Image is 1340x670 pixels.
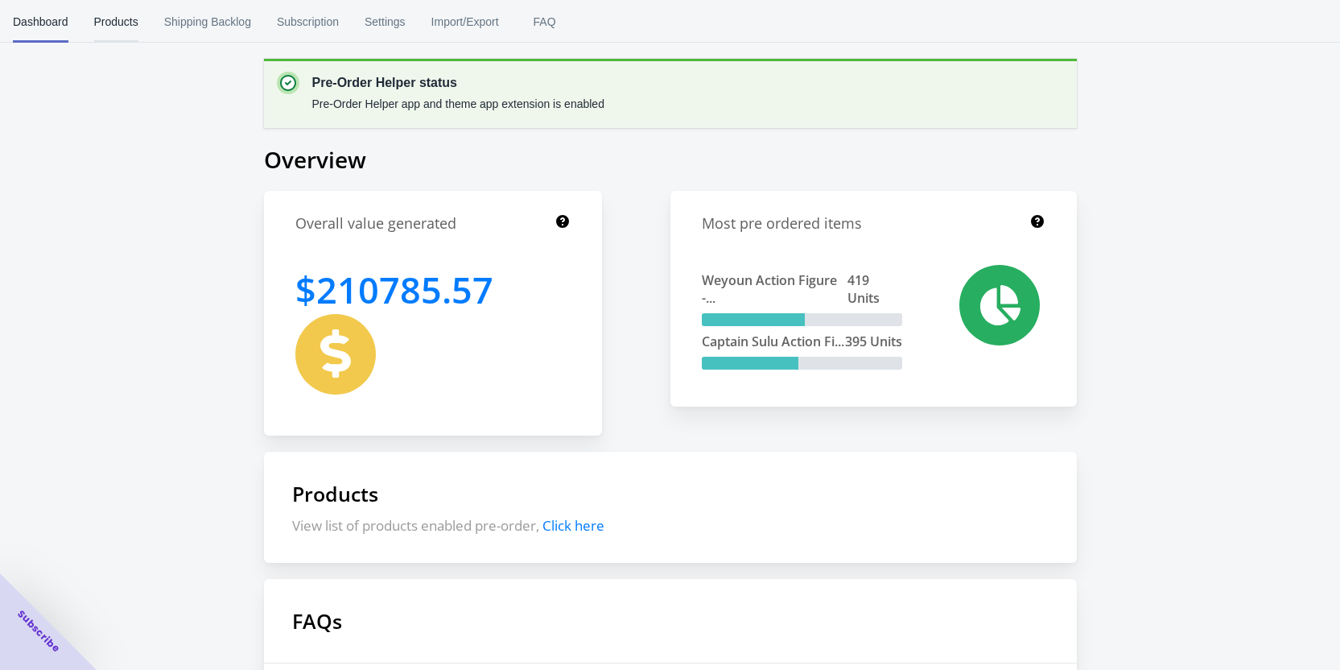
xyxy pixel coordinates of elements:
[13,1,68,43] span: Dashboard
[295,265,493,314] h1: 210785.57
[525,1,565,43] span: FAQ
[845,333,902,350] span: 395 Units
[431,1,499,43] span: Import/Export
[264,579,1077,663] h1: FAQs
[542,516,604,535] span: Click here
[164,1,251,43] span: Shipping Backlog
[264,144,1077,175] h1: Overview
[94,1,138,43] span: Products
[365,1,406,43] span: Settings
[847,271,902,307] span: 419 Units
[702,271,847,307] span: Weyoun Action Figure -...
[702,213,862,234] h1: Most pre ordered items
[295,265,316,314] span: $
[292,516,1049,535] p: View list of products enabled pre-order,
[277,1,339,43] span: Subscription
[312,96,604,112] p: Pre-Order Helper app and theme app extension is enabled
[292,480,1049,507] h1: Products
[312,73,604,93] p: Pre-Order Helper status
[702,333,844,350] span: Captain Sulu Action Fi...
[295,213,456,234] h1: Overall value generated
[14,607,63,656] span: Subscribe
